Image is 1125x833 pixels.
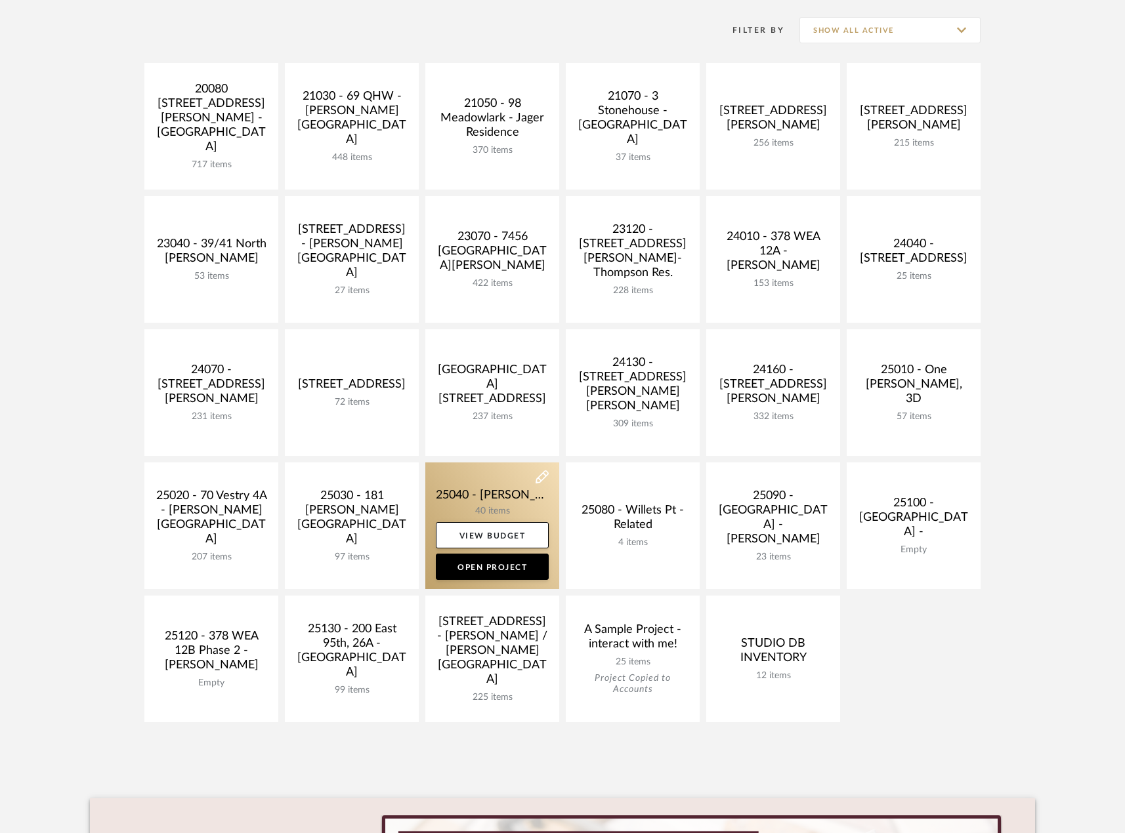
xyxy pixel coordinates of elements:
div: 309 items [576,418,689,430]
div: 24130 - [STREET_ADDRESS][PERSON_NAME][PERSON_NAME] [576,356,689,418]
div: 25130 - 200 East 95th, 26A - [GEOGRAPHIC_DATA] [295,622,408,685]
div: 24040 - [STREET_ADDRESS] [857,237,970,271]
div: Empty [155,678,268,689]
div: 422 items [436,278,549,289]
div: 24010 - 378 WEA 12A - [PERSON_NAME] [717,230,830,278]
div: 53 items [155,271,268,282]
div: 27 items [295,285,408,296]
div: 153 items [717,278,830,289]
div: 25010 - One [PERSON_NAME], 3D [857,363,970,411]
div: 25120 - 378 WEA 12B Phase 2 - [PERSON_NAME] [155,629,268,678]
div: 21070 - 3 Stonehouse - [GEOGRAPHIC_DATA] [576,89,689,152]
div: 57 items [857,411,970,422]
div: 228 items [576,285,689,296]
div: [STREET_ADDRESS] - [PERSON_NAME][GEOGRAPHIC_DATA] [295,222,408,285]
div: 4 items [576,537,689,548]
div: 370 items [436,145,549,156]
div: 23 items [717,552,830,563]
div: 24070 - [STREET_ADDRESS][PERSON_NAME] [155,363,268,411]
div: 99 items [295,685,408,696]
div: 21030 - 69 QHW - [PERSON_NAME][GEOGRAPHIC_DATA] [295,89,408,152]
div: 25 items [576,657,689,668]
div: 332 items [717,411,830,422]
div: [STREET_ADDRESS] [295,377,408,397]
div: A Sample Project - interact with me! [576,622,689,657]
div: 25020 - 70 Vestry 4A - [PERSON_NAME][GEOGRAPHIC_DATA] [155,489,268,552]
div: 225 items [436,692,549,703]
div: 448 items [295,152,408,163]
div: 23120 - [STREET_ADDRESS][PERSON_NAME]-Thompson Res. [576,222,689,285]
div: Project Copied to Accounts [576,673,689,695]
div: Filter By [715,24,784,37]
div: 25030 - 181 [PERSON_NAME][GEOGRAPHIC_DATA] [295,489,408,552]
div: 23070 - 7456 [GEOGRAPHIC_DATA][PERSON_NAME] [436,230,549,278]
div: [STREET_ADDRESS][PERSON_NAME] [717,104,830,138]
div: 231 items [155,411,268,422]
div: 24160 - [STREET_ADDRESS][PERSON_NAME] [717,363,830,411]
div: 25100 - [GEOGRAPHIC_DATA] - [857,496,970,544]
div: 215 items [857,138,970,149]
div: 25 items [857,271,970,282]
div: 256 items [717,138,830,149]
div: 23040 - 39/41 North [PERSON_NAME] [155,237,268,271]
div: 20080 [STREET_ADDRESS][PERSON_NAME] - [GEOGRAPHIC_DATA] [155,82,268,159]
div: 21050 - 98 Meadowlark - Jager Residence [436,96,549,145]
div: STUDIO DB INVENTORY [717,636,830,670]
a: Open Project [436,554,549,580]
div: [GEOGRAPHIC_DATA][STREET_ADDRESS] [436,363,549,411]
div: [STREET_ADDRESS][PERSON_NAME] [857,104,970,138]
div: 207 items [155,552,268,563]
div: [STREET_ADDRESS] - [PERSON_NAME] / [PERSON_NAME][GEOGRAPHIC_DATA] [436,615,549,692]
div: Empty [857,544,970,556]
div: 37 items [576,152,689,163]
div: 25080 - Willets Pt - Related [576,503,689,537]
div: 72 items [295,397,408,408]
div: 717 items [155,159,268,171]
div: 237 items [436,411,549,422]
div: 97 items [295,552,408,563]
a: View Budget [436,522,549,548]
div: 25090 - [GEOGRAPHIC_DATA] - [PERSON_NAME] [717,489,830,552]
div: 12 items [717,670,830,681]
